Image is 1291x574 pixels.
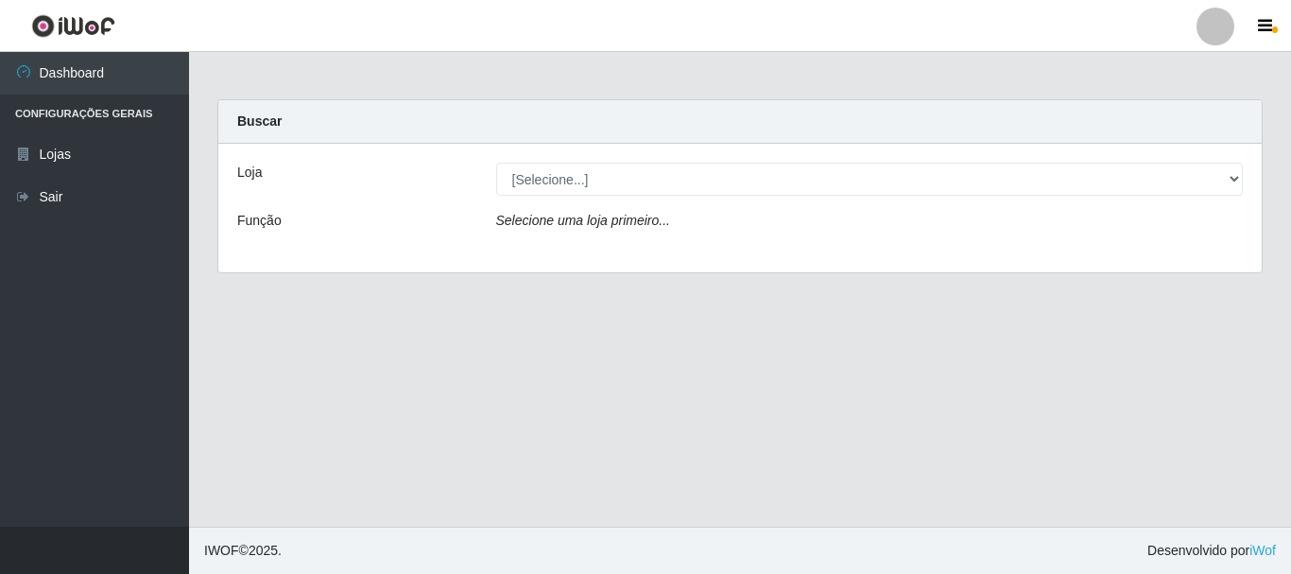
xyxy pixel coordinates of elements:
label: Função [237,211,282,231]
a: iWof [1249,543,1276,558]
i: Selecione uma loja primeiro... [496,213,670,228]
strong: Buscar [237,113,282,129]
img: CoreUI Logo [31,14,115,38]
label: Loja [237,163,262,183]
span: © 2025 . [204,541,282,561]
span: IWOF [204,543,239,558]
span: Desenvolvido por [1147,541,1276,561]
